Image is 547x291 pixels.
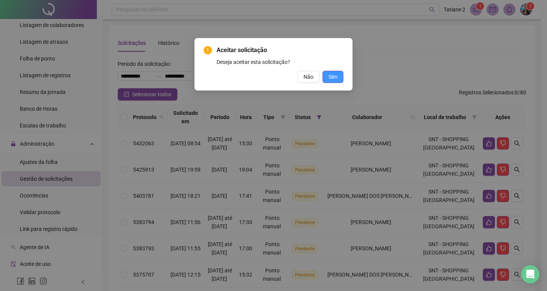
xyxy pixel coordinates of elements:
span: exclamation-circle [204,46,212,54]
div: Deseja aceitar esta solicitação? [217,58,343,66]
button: Não [297,71,319,83]
span: Aceitar solicitação [217,46,343,55]
div: Open Intercom Messenger [521,265,539,283]
span: Sim [329,73,337,81]
button: Sim [323,71,343,83]
span: Não [304,73,313,81]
